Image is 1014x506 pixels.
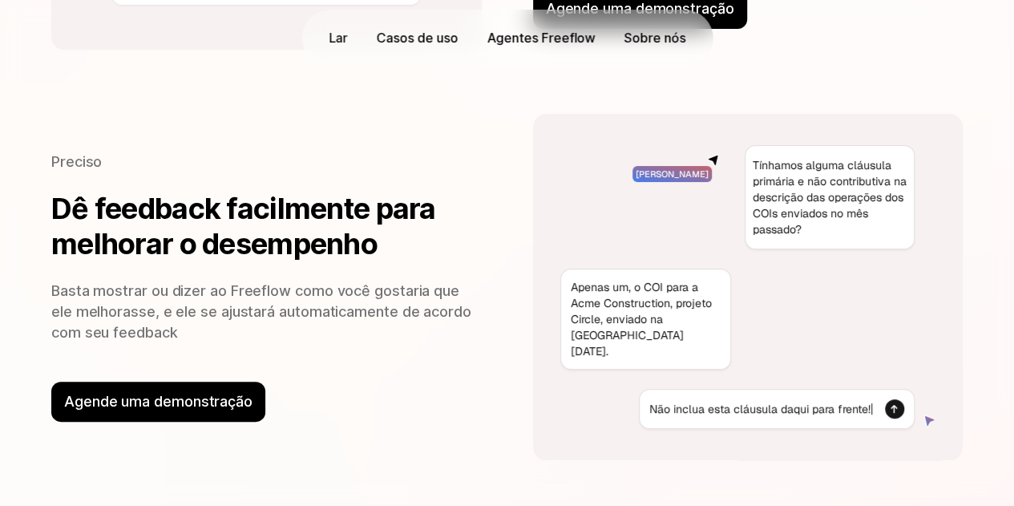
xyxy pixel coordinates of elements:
[636,168,709,180] font: [PERSON_NAME]
[329,30,348,46] font: Lar
[51,191,442,261] font: Dê feedback facilmente para melhorar o desempenho
[624,30,685,46] font: Sobre nós
[51,282,475,341] font: Basta mostrar ou dizer ao Freeflow como você gostaria que ele melhorasse, e ele se ajustará autom...
[51,382,265,422] div: Agende uma demonstração
[51,153,102,170] font: Preciso
[377,30,458,46] font: Casos de uso
[479,26,604,51] a: Agentes Freeflow
[369,26,466,51] button: Casos de uso
[753,158,910,237] font: Tínhamos alguma cláusula primária e não contributiva na descrição das operações dos COIs enviados...
[649,402,871,416] font: Não inclua esta cláusula daqui para frente!
[487,30,596,46] font: Agentes Freeflow
[64,393,252,410] font: Agende uma demonstração
[571,280,715,358] font: Apenas um, o COI para a Acme Construction, projeto Circle, enviado na [GEOGRAPHIC_DATA][DATE].
[616,26,693,51] a: Sobre nós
